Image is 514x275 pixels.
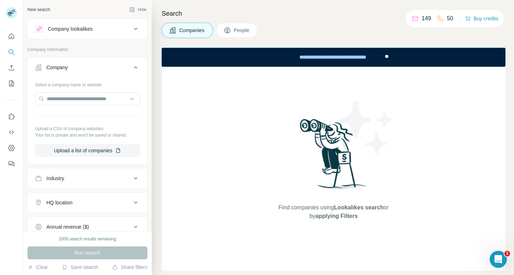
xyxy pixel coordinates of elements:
div: HQ location [46,199,72,206]
span: 1 [504,251,510,256]
div: Company lookalikes [48,25,92,32]
button: Industry [28,170,147,187]
button: Feedback [6,157,17,170]
div: 2000 search results remaining [59,236,116,242]
button: Search [6,46,17,58]
p: Your list is private and won't be saved or shared. [35,132,140,138]
p: Company information [27,46,147,53]
h4: Search [162,9,505,19]
span: Lookalikes search [334,204,384,210]
span: applying Filters [316,213,358,219]
button: Annual revenue ($) [28,218,147,235]
p: Upload a CSV of company websites. [35,126,140,132]
div: Select a company name or website [35,79,140,88]
button: Company lookalikes [28,20,147,37]
img: Surfe Illustration - Stars [334,95,398,159]
button: Dashboard [6,142,17,154]
button: My lists [6,77,17,90]
span: Find companies using or by [276,203,390,220]
div: New search [27,6,50,13]
button: Quick start [6,30,17,43]
img: Surfe Illustration - Woman searching with binoculars [297,117,371,197]
button: Buy credits [465,14,498,24]
button: Share filters [112,264,147,271]
iframe: Banner [162,48,505,67]
span: Companies [179,27,205,34]
button: Hide [124,4,152,15]
div: Annual revenue ($) [46,223,89,230]
p: 50 [447,14,453,23]
iframe: Intercom live chat [490,251,507,268]
div: Company [46,64,68,71]
button: Use Surfe API [6,126,17,139]
button: Upload a list of companies [35,144,140,157]
span: People [234,27,250,34]
button: HQ location [28,194,147,211]
p: 149 [422,14,431,23]
button: Clear [27,264,48,271]
button: Company [28,59,147,79]
div: Industry [46,175,64,182]
button: Use Surfe on LinkedIn [6,110,17,123]
button: Save search [62,264,98,271]
button: Enrich CSV [6,61,17,74]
